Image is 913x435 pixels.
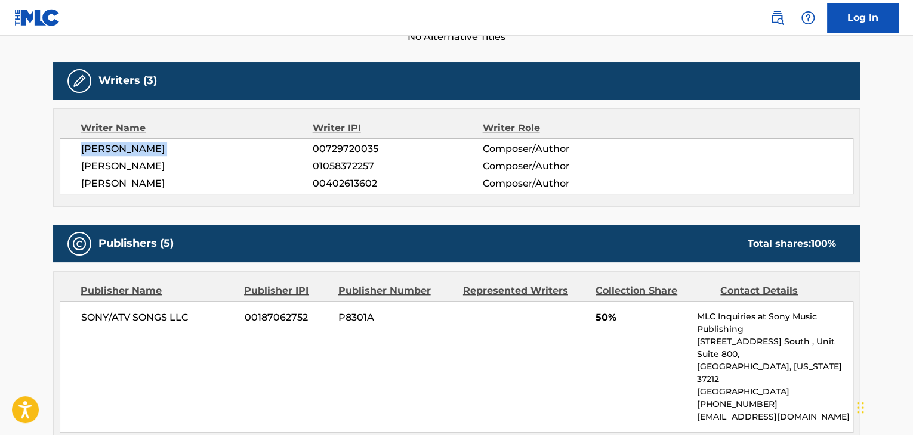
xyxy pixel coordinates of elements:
div: Represented Writers [463,284,587,298]
div: Publisher Number [338,284,454,298]
div: Writer IPI [313,121,483,135]
div: Publisher Name [81,284,235,298]
span: Composer/Author [482,176,637,191]
div: Help [796,6,820,30]
span: 100 % [811,238,836,249]
img: search [770,11,784,25]
img: help [801,11,815,25]
iframe: Chat Widget [853,378,913,435]
div: Drag [857,390,864,425]
span: SONY/ATV SONGS LLC [81,310,236,325]
div: Contact Details [720,284,836,298]
span: No Alternative Titles [53,30,860,44]
p: [STREET_ADDRESS] South , Unit Suite 800, [697,335,853,361]
span: [PERSON_NAME] [81,176,313,191]
h5: Writers (3) [98,74,157,88]
div: Writer Role [482,121,637,135]
a: Public Search [765,6,789,30]
span: P8301A [338,310,454,325]
span: 00187062752 [245,310,329,325]
div: Collection Share [596,284,711,298]
h5: Publishers (5) [98,237,174,250]
span: [PERSON_NAME] [81,142,313,156]
div: Writer Name [81,121,313,135]
p: [GEOGRAPHIC_DATA] [697,386,853,398]
div: Publisher IPI [244,284,329,298]
span: [PERSON_NAME] [81,159,313,173]
img: MLC Logo [14,9,60,26]
span: Composer/Author [482,159,637,173]
p: [EMAIL_ADDRESS][DOMAIN_NAME] [697,411,853,423]
span: 00729720035 [313,142,482,156]
span: 00402613602 [313,176,482,191]
p: [GEOGRAPHIC_DATA], [US_STATE] 37212 [697,361,853,386]
span: Composer/Author [482,142,637,156]
img: Publishers [72,237,87,251]
div: Total shares: [748,237,836,251]
img: Writers [72,74,87,88]
span: 01058372257 [313,159,482,173]
a: Log In [827,3,899,33]
span: 50% [596,310,688,325]
p: MLC Inquiries at Sony Music Publishing [697,310,853,335]
p: [PHONE_NUMBER] [697,398,853,411]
